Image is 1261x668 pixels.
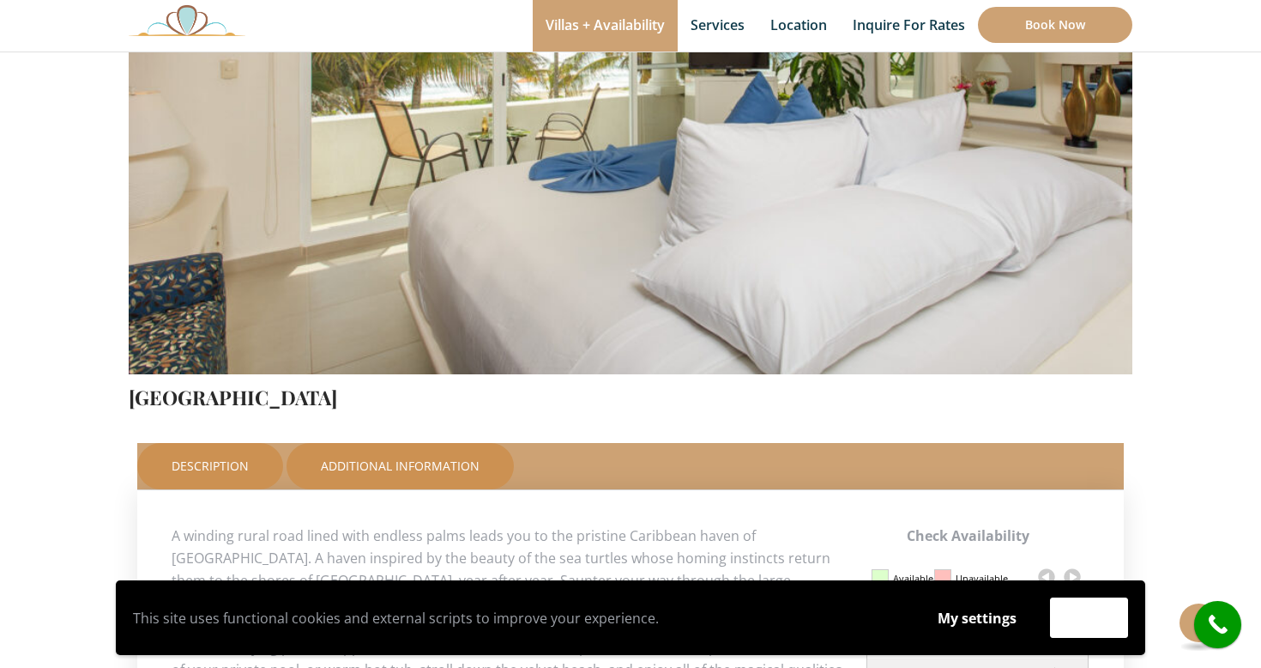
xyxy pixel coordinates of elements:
button: My settings [921,598,1033,638]
a: Book Now [978,7,1132,43]
a: call [1194,601,1241,648]
p: This site uses functional cookies and external scripts to improve your experience. [133,605,904,631]
div: Available [893,564,933,593]
button: Accept [1050,598,1128,638]
img: Awesome Logo [129,4,245,36]
a: Additional Information [287,443,514,489]
div: Unavailable [956,564,1008,593]
a: [GEOGRAPHIC_DATA] [129,384,337,410]
a: Description [137,443,283,489]
i: call [1198,605,1237,644]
